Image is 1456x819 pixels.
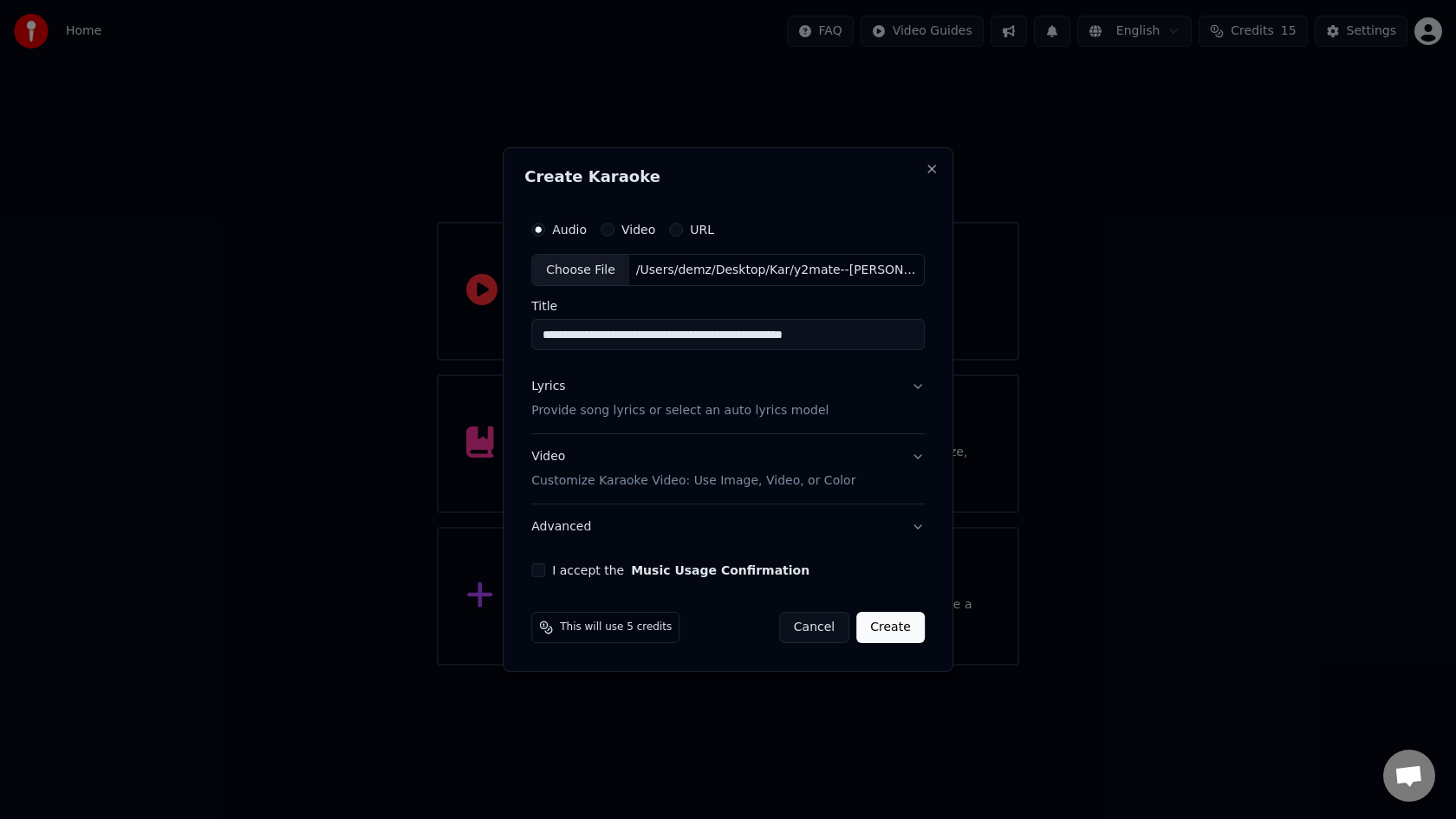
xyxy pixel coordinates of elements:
label: I accept the [552,564,809,576]
h2: Create Karaoke [524,169,932,185]
button: VideoCustomize Karaoke Video: Use Image, Video, or Color [531,435,925,504]
div: Lyrics [531,379,565,396]
span: This will use 5 credits [560,621,672,634]
div: /Users/demz/Desktop/Kar/y2mate--[PERSON_NAME]-If-You-re-Not-The-One-Lyrics.mp3 [629,262,924,279]
button: I accept the [631,564,809,576]
p: Provide song lyrics or select an auto lyrics model [531,403,829,420]
button: Advanced [531,504,925,549]
label: Video [621,224,655,236]
label: Audio [552,224,587,236]
div: Choose File [532,255,629,286]
p: Customize Karaoke Video: Use Image, Video, or Color [531,472,855,490]
button: LyricsProvide song lyrics or select an auto lyrics model [531,365,925,434]
label: Title [531,301,925,313]
label: URL [690,224,714,236]
button: Create [856,612,925,643]
div: Video [531,449,855,491]
button: Cancel [779,612,849,643]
